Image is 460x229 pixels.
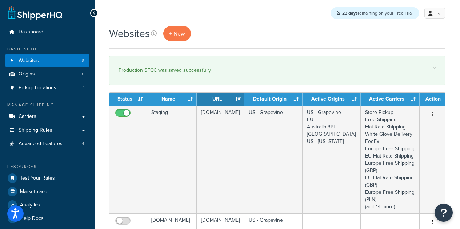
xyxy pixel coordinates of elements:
span: Origins [19,71,35,77]
div: Basic Setup [5,46,89,52]
a: Pickup Locations 1 [5,81,89,95]
span: 1 [83,85,84,91]
td: US - Grapevine [244,106,303,213]
span: Dashboard [19,29,43,35]
div: Manage Shipping [5,102,89,108]
div: Resources [5,164,89,170]
th: Action [420,93,445,106]
a: Websites 8 [5,54,89,68]
span: 8 [82,58,84,64]
span: Analytics [20,202,40,208]
li: Websites [5,54,89,68]
a: Help Docs [5,212,89,225]
li: Advanced Features [5,137,89,151]
h1: Websites [109,26,150,41]
th: Name: activate to sort column ascending [147,93,197,106]
th: Active Carriers: activate to sort column ascending [361,93,420,106]
a: Carriers [5,110,89,123]
th: Default Origin: activate to sort column ascending [244,93,303,106]
a: Dashboard [5,25,89,39]
a: ShipperHQ Home [8,5,62,20]
a: + New [163,26,191,41]
td: [DOMAIN_NAME] [197,106,244,213]
span: Pickup Locations [19,85,56,91]
a: Advanced Features 4 [5,137,89,151]
a: Marketplace [5,185,89,198]
a: Shipping Rules [5,124,89,137]
th: URL: activate to sort column ascending [197,93,244,106]
strong: 23 days [342,10,358,16]
span: Test Your Rates [20,175,55,181]
span: 6 [82,71,84,77]
li: Pickup Locations [5,81,89,95]
td: US - Grapevine EU Australia 3PL [GEOGRAPHIC_DATA] US - [US_STATE] [303,106,361,213]
th: Status: activate to sort column ascending [109,93,147,106]
td: Store Pickup Free Shipping Flat Rate Shipping White Glove Delivery FedEx Europe Free Shipping EU ... [361,106,420,213]
span: Help Docs [20,216,44,222]
li: Origins [5,68,89,81]
span: 4 [82,141,84,147]
a: × [433,65,436,71]
span: Marketplace [20,189,47,195]
a: Origins 6 [5,68,89,81]
span: Websites [19,58,39,64]
span: + New [169,29,185,38]
button: Open Resource Center [435,204,453,222]
a: Test Your Rates [5,172,89,185]
span: Shipping Rules [19,127,52,134]
div: remaining on your Free Trial [331,7,419,19]
span: Advanced Features [19,141,63,147]
div: Production SFCC was saved successfully [119,65,436,75]
a: Analytics [5,199,89,212]
span: Carriers [19,114,36,120]
th: Active Origins: activate to sort column ascending [303,93,361,106]
td: Staging [147,106,197,213]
